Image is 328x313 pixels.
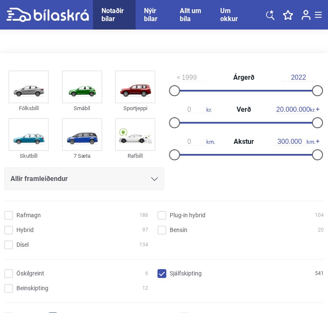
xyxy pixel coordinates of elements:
[8,103,49,113] div: Fólksbíll
[115,151,155,161] div: Rafbíll
[101,7,127,23] a: Notaðir bílar
[315,211,324,220] span: 104
[180,7,203,23] a: Allt um bíla
[16,284,48,293] span: Beinskipting
[139,240,148,249] span: 134
[231,74,256,81] span: Árgerð
[142,284,148,293] span: 12
[142,226,148,235] span: 97
[144,7,163,23] a: Nýir bílar
[170,226,187,235] span: Bensín
[139,211,148,220] span: 186
[173,138,215,146] span: km.
[235,106,253,113] span: Verð
[273,138,315,146] span: km.
[115,103,155,113] div: Sportjeppi
[170,269,202,278] span: Sjálfskipting
[8,151,49,161] div: Skutbíll
[170,211,205,220] span: Plug-in hybrid
[11,173,68,185] span: Allir framleiðendur
[62,151,102,161] div: 7 Sæta
[16,269,44,278] span: Óskilgreint
[145,269,148,278] span: 6
[62,103,102,113] div: Smábíl
[276,106,315,113] span: kr.
[232,138,256,145] span: Akstur
[318,226,324,235] span: 20
[301,10,311,20] img: user-login.svg
[220,7,241,23] a: Um okkur
[173,106,212,113] span: kr.
[16,240,29,249] span: Dísel
[16,226,34,235] span: Hybrid
[16,211,41,220] span: Rafmagn
[315,269,324,278] span: 541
